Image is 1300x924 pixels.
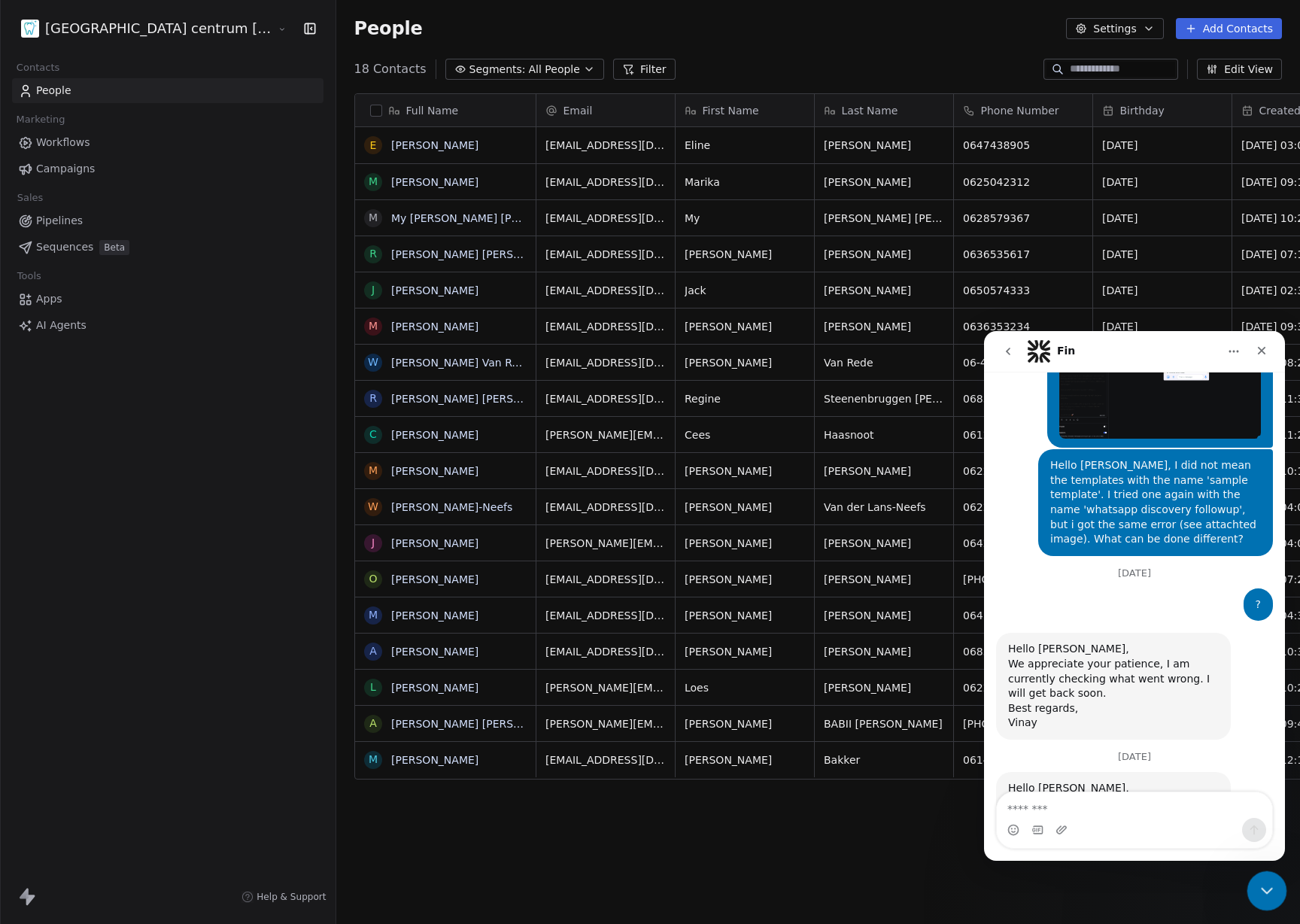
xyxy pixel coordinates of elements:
div: Support says… [12,441,289,669]
span: [PERSON_NAME] [685,716,805,731]
span: [EMAIL_ADDRESS][DOMAIN_NAME] [545,319,666,334]
a: Apps [12,287,323,312]
span: 0622216565 [963,500,1083,515]
span: [PERSON_NAME][EMAIL_ADDRESS][DOMAIN_NAME] [545,536,666,551]
span: 0628579367 [963,211,1083,226]
span: [EMAIL_ADDRESS][DOMAIN_NAME] [545,572,666,587]
span: Workflows [36,135,90,150]
a: [PERSON_NAME] [391,429,478,441]
div: J [371,535,374,551]
span: 0612440114 [963,427,1083,442]
a: Help & Support [241,891,326,903]
a: AI Agents [12,313,323,338]
span: AI Agents [36,318,87,333]
span: [EMAIL_ADDRESS][DOMAIN_NAME] [545,247,666,262]
span: [PERSON_NAME] [824,247,944,262]
span: Cees [685,427,805,442]
span: [PERSON_NAME] [685,464,805,479]
span: 06-43416323 [963,355,1083,370]
button: Emoji picker [23,493,35,505]
iframe: Intercom live chat [1247,871,1287,911]
div: M [368,607,377,623]
span: First Name [703,103,759,118]
span: [PERSON_NAME] [685,644,805,659]
a: SequencesBeta [12,235,323,260]
span: [DATE] [1102,283,1223,298]
div: Hello [PERSON_NAME],Thank you for your patience. [12,441,247,636]
span: Birthday [1120,103,1165,118]
span: People [36,83,71,99]
button: Filter [613,59,676,80]
span: 0641448191 [963,608,1083,623]
span: 0622926321 [963,680,1083,695]
span: Tools [11,265,47,287]
span: Segments: [469,62,526,78]
span: BABII [PERSON_NAME] [824,716,944,731]
span: 0642712770 [963,536,1083,551]
span: [EMAIL_ADDRESS][DOMAIN_NAME] [545,644,666,659]
span: [PERSON_NAME] [824,283,944,298]
span: [PERSON_NAME][EMAIL_ADDRESS][DOMAIN_NAME] [545,716,666,731]
span: Eline [685,138,805,153]
a: [PERSON_NAME] [391,176,478,188]
span: Regine [685,391,805,406]
span: Email [563,103,593,118]
span: [EMAIL_ADDRESS][DOMAIN_NAME] [545,391,666,406]
span: [EMAIL_ADDRESS][DOMAIN_NAME] [545,752,666,767]
span: [PERSON_NAME] [PERSON_NAME] [824,211,944,226]
span: Van Rede [824,355,944,370]
button: Send a message… [258,487,282,511]
span: [PERSON_NAME] [685,500,805,515]
span: [PHONE_NUMBER] [963,572,1083,587]
a: [PERSON_NAME] [391,321,478,333]
a: [PERSON_NAME] [PERSON_NAME] [391,718,570,730]
span: [EMAIL_ADDRESS][DOMAIN_NAME] [545,283,666,298]
div: grid [355,127,536,871]
div: C [369,427,377,442]
span: [DATE] [1102,175,1223,190]
span: People [354,17,423,40]
button: Gif picker [47,493,59,505]
div: R [369,246,377,262]
span: [GEOGRAPHIC_DATA] centrum [GEOGRAPHIC_DATA] [45,19,274,38]
span: [EMAIL_ADDRESS][DOMAIN_NAME] [545,500,666,515]
span: Beta [99,240,129,255]
span: [PERSON_NAME] [685,752,805,767]
span: [PHONE_NUMBER] [963,716,1083,731]
a: [PERSON_NAME] [391,537,478,549]
div: A [369,643,377,659]
button: Settings [1066,18,1163,39]
span: 0622031966 [963,464,1083,479]
a: [PERSON_NAME] [391,284,478,296]
span: [DATE] [1102,138,1223,153]
span: [PERSON_NAME] [824,680,944,695]
span: [EMAIL_ADDRESS][DOMAIN_NAME] [545,355,666,370]
div: M [368,752,377,767]
span: Haasnoot [824,427,944,442]
span: [DATE] [1102,319,1223,334]
a: Workflows [12,130,323,155]
a: [PERSON_NAME] [391,754,478,766]
a: Campaigns [12,157,323,181]
span: Steenenbruggen [PERSON_NAME] [824,391,944,406]
span: [PERSON_NAME] [824,608,944,623]
textarea: Message… [13,461,288,487]
div: J [371,282,374,298]
div: M [368,174,377,190]
span: [PERSON_NAME] [824,138,944,153]
span: Loes [685,680,805,695]
button: Upload attachment [71,493,84,505]
span: [DATE] [1102,211,1223,226]
span: [PERSON_NAME] [685,608,805,623]
a: [PERSON_NAME] [PERSON_NAME] [391,248,570,260]
span: 0650574333 [963,283,1083,298]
